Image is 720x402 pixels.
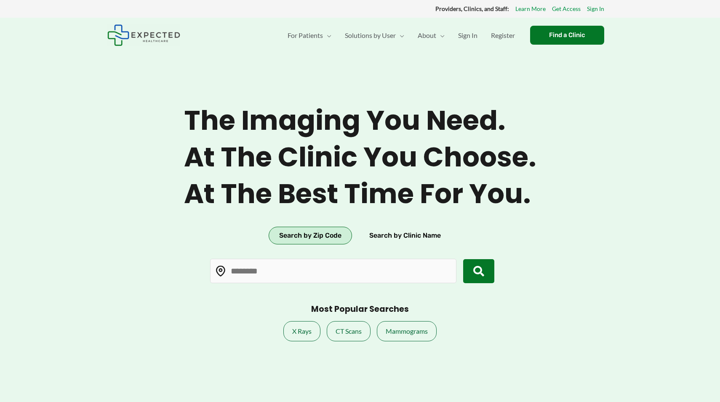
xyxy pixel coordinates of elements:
a: Sign In [587,3,604,14]
span: Menu Toggle [323,21,331,50]
span: Solutions by User [345,21,396,50]
button: Search by Clinic Name [359,227,451,244]
span: For Patients [288,21,323,50]
span: At the clinic you choose. [184,141,536,174]
a: Sign In [451,21,484,50]
a: Solutions by UserMenu Toggle [338,21,411,50]
a: Register [484,21,522,50]
span: Sign In [458,21,477,50]
span: Register [491,21,515,50]
img: Location pin [215,266,226,277]
span: The imaging you need. [184,105,536,137]
a: Learn More [515,3,546,14]
span: About [418,21,436,50]
a: Find a Clinic [530,26,604,45]
span: At the best time for you. [184,178,536,210]
button: Search by Zip Code [269,227,352,244]
a: CT Scans [327,321,371,341]
a: For PatientsMenu Toggle [281,21,338,50]
strong: Providers, Clinics, and Staff: [435,5,509,12]
a: X Rays [283,321,320,341]
a: Get Access [552,3,581,14]
a: AboutMenu Toggle [411,21,451,50]
span: Menu Toggle [396,21,404,50]
nav: Primary Site Navigation [281,21,522,50]
span: Menu Toggle [436,21,445,50]
a: Mammograms [377,321,437,341]
img: Expected Healthcare Logo - side, dark font, small [107,24,180,46]
h3: Most Popular Searches [311,304,409,315]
